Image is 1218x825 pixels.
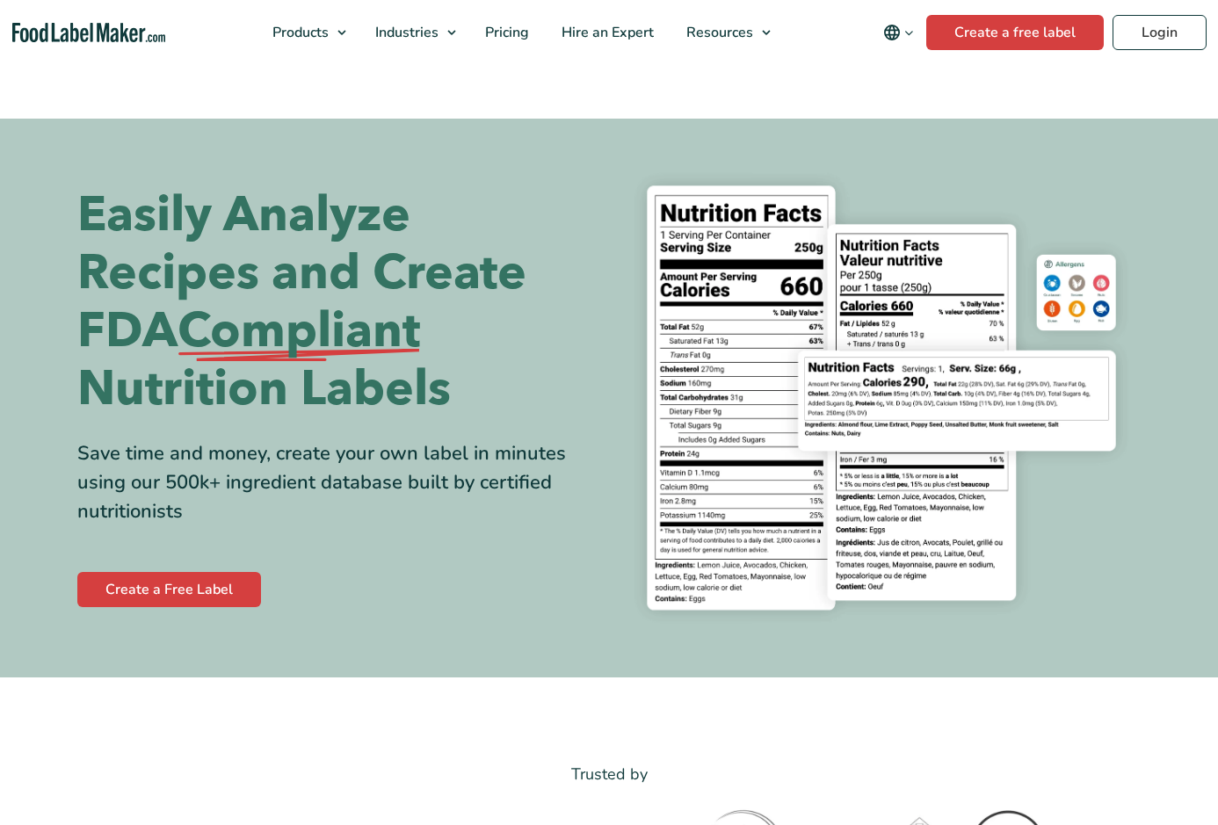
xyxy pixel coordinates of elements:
div: Save time and money, create your own label in minutes using our 500k+ ingredient database built b... [77,439,596,526]
a: Create a free label [926,15,1104,50]
span: Resources [681,23,755,42]
h1: Easily Analyze Recipes and Create FDA Nutrition Labels [77,186,596,418]
a: Login [1113,15,1207,50]
a: Food Label Maker homepage [12,23,166,43]
a: Create a Free Label [77,572,261,607]
span: Products [267,23,330,42]
p: Trusted by [77,762,1141,787]
button: Change language [871,15,926,50]
span: Pricing [480,23,531,42]
span: Hire an Expert [556,23,656,42]
span: Industries [370,23,440,42]
span: Compliant [178,302,420,360]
